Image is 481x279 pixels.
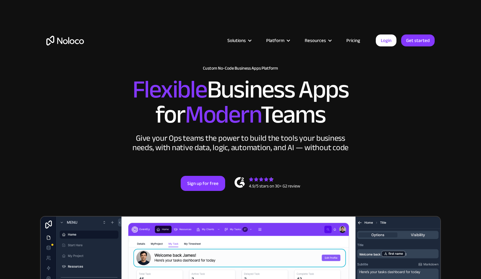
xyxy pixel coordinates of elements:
[305,36,326,45] div: Resources
[376,34,396,46] a: Login
[46,36,84,45] a: home
[339,36,368,45] a: Pricing
[401,34,435,46] a: Get started
[258,36,297,45] div: Platform
[132,66,207,113] span: Flexible
[220,36,258,45] div: Solutions
[185,91,261,138] span: Modern
[131,134,350,152] div: Give your Ops teams the power to build the tools your business needs, with native data, logic, au...
[181,176,225,191] a: Sign up for free
[266,36,284,45] div: Platform
[297,36,339,45] div: Resources
[227,36,246,45] div: Solutions
[46,77,435,127] h2: Business Apps for Teams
